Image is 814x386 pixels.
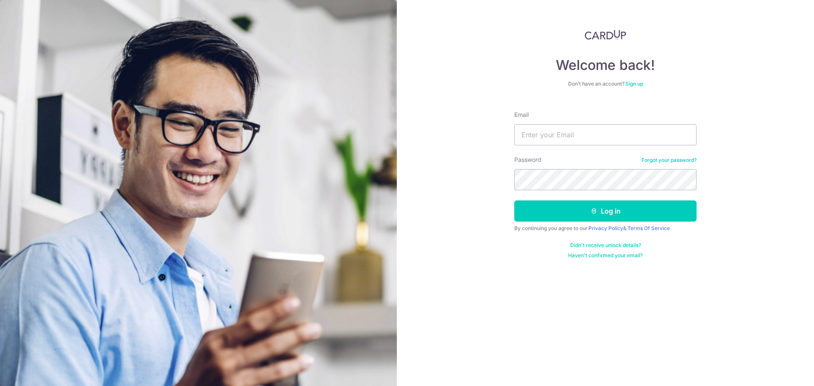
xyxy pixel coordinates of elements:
[514,111,529,119] label: Email
[514,200,697,222] button: Log in
[641,157,697,164] a: Forgot your password?
[568,252,643,259] a: Haven't confirmed your email?
[625,81,643,87] a: Sign up
[514,124,697,145] input: Enter your Email
[514,81,697,87] div: Don’t have an account?
[585,30,626,40] img: CardUp Logo
[514,57,697,74] h4: Welcome back!
[627,225,670,231] a: Terms Of Service
[570,242,641,249] a: Didn't receive unlock details?
[514,225,697,232] div: By continuing you agree to our &
[514,156,541,164] label: Password
[588,225,623,231] a: Privacy Policy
